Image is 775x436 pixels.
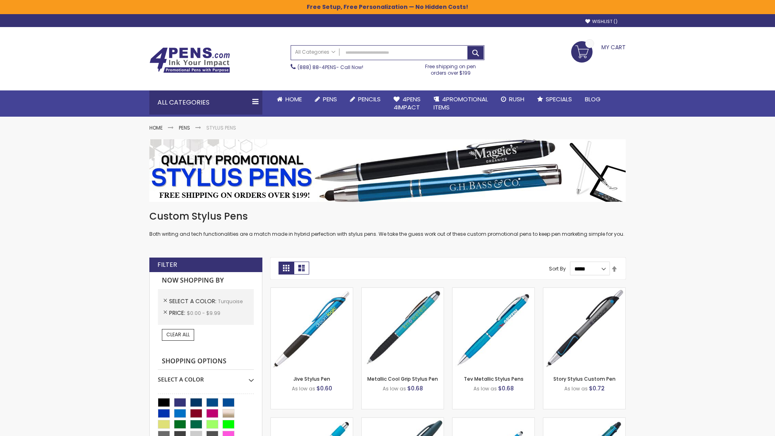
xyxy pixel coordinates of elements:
[270,90,308,108] a: Home
[297,64,363,71] span: - Call Now!
[271,288,353,370] img: Jive Stylus Pen-Turquoise
[509,95,524,103] span: Rush
[308,90,344,108] a: Pens
[546,95,572,103] span: Specials
[149,47,230,73] img: 4Pens Custom Pens and Promotional Products
[383,385,406,392] span: As low as
[179,124,190,131] a: Pens
[452,287,534,294] a: Tev Metallic Stylus Pens-Turquoise
[362,288,444,370] img: Metallic Cool Grip Stylus Pen-Blue - Turquoise
[543,288,625,370] img: Story Stylus Custom Pen-Turquoise
[187,310,220,317] span: $0.00 - $9.99
[358,95,381,103] span: Pencils
[149,139,626,202] img: Stylus Pens
[285,95,302,103] span: Home
[158,272,254,289] strong: Now Shopping by
[494,90,531,108] a: Rush
[291,46,339,59] a: All Categories
[149,90,262,115] div: All Categories
[157,260,177,269] strong: Filter
[271,417,353,424] a: Pearl Element Stylus Pens-Turquoise
[297,64,336,71] a: (888) 88-4PENS
[578,90,607,108] a: Blog
[279,262,294,275] strong: Grid
[452,288,534,370] img: Tev Metallic Stylus Pens-Turquoise
[166,331,190,338] span: Clear All
[292,385,315,392] span: As low as
[206,124,236,131] strong: Stylus Pens
[553,375,616,382] a: Story Stylus Custom Pen
[417,60,485,76] div: Free shipping on pen orders over $199
[162,329,194,340] a: Clear All
[564,385,588,392] span: As low as
[407,384,423,392] span: $0.68
[473,385,497,392] span: As low as
[158,353,254,370] strong: Shopping Options
[585,95,601,103] span: Blog
[271,287,353,294] a: Jive Stylus Pen-Turquoise
[367,375,438,382] a: Metallic Cool Grip Stylus Pen
[316,384,332,392] span: $0.60
[218,298,243,305] span: Turquoise
[589,384,605,392] span: $0.72
[323,95,337,103] span: Pens
[543,287,625,294] a: Story Stylus Custom Pen-Turquoise
[169,309,187,317] span: Price
[585,19,618,25] a: Wishlist
[149,210,626,223] h1: Custom Stylus Pens
[531,90,578,108] a: Specials
[387,90,427,117] a: 4Pens4impact
[344,90,387,108] a: Pencils
[434,95,488,111] span: 4PROMOTIONAL ITEMS
[549,265,566,272] label: Sort By
[498,384,514,392] span: $0.68
[427,90,494,117] a: 4PROMOTIONALITEMS
[362,417,444,424] a: Twist Highlighter-Pen Stylus Combo-Turquoise
[295,49,335,55] span: All Categories
[169,297,218,305] span: Select A Color
[543,417,625,424] a: Orbitor 4 Color Assorted Ink Metallic Stylus Pens-Turquoise
[158,370,254,384] div: Select A Color
[452,417,534,424] a: Cyber Stylus 0.7mm Fine Point Gel Grip Pen-Turquoise
[149,124,163,131] a: Home
[464,375,524,382] a: Tev Metallic Stylus Pens
[293,375,330,382] a: Jive Stylus Pen
[149,210,626,238] div: Both writing and tech functionalities are a match made in hybrid perfection with stylus pens. We ...
[362,287,444,294] a: Metallic Cool Grip Stylus Pen-Blue - Turquoise
[394,95,421,111] span: 4Pens 4impact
